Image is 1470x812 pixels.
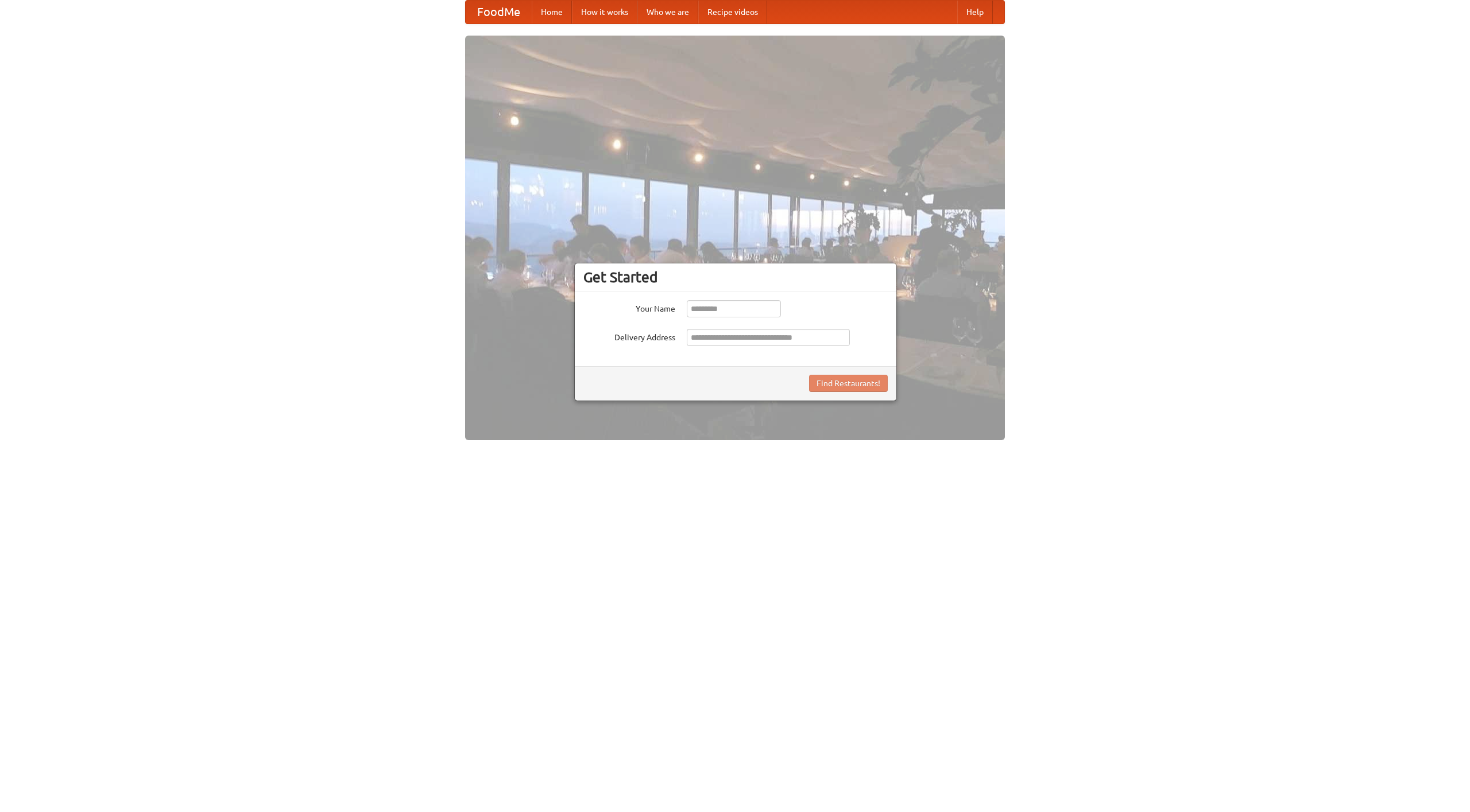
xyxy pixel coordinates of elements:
label: Delivery Address [583,329,675,343]
button: Find Restaurants! [809,375,888,392]
a: Home [532,1,572,24]
a: Help [957,1,993,24]
a: How it works [572,1,637,24]
a: Recipe videos [698,1,767,24]
h3: Get Started [583,269,888,286]
label: Your Name [583,300,675,314]
a: FoodMe [466,1,532,24]
a: Who we are [637,1,698,24]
